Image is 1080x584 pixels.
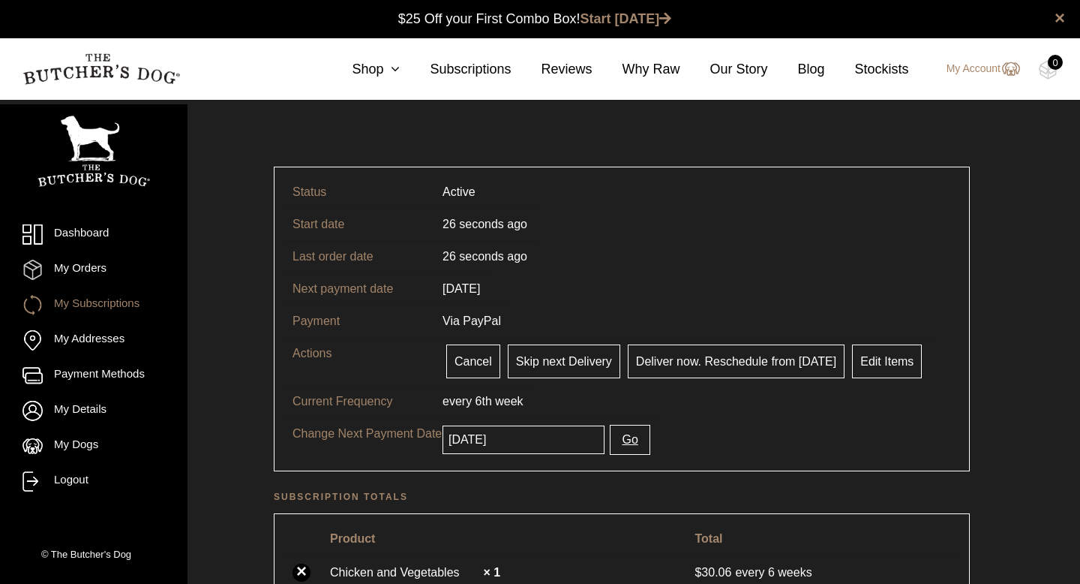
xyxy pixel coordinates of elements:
td: Active [433,176,484,208]
p: Change Next Payment Date [292,425,442,443]
a: Our Story [680,59,768,80]
span: Via PayPal [442,315,501,327]
a: Shop [322,59,400,80]
a: My Account [931,60,1020,78]
a: Cancel [446,345,500,378]
td: Start date [283,208,433,240]
td: 26 seconds ago [433,240,536,272]
td: Actions [283,337,433,385]
a: Edit Items [852,345,922,378]
span: week [495,395,523,408]
td: Status [283,176,433,208]
a: Blog [768,59,825,80]
span: every 6th [442,395,492,408]
td: Next payment date [283,272,433,305]
a: My Orders [22,260,165,280]
span: 30.06 [694,566,735,579]
a: Start [DATE] [580,11,672,26]
img: TBD_Cart-Empty.png [1039,60,1057,80]
a: × [292,564,310,582]
a: My Dogs [22,436,165,456]
button: Go [610,425,649,455]
td: [DATE] [433,272,489,305]
a: close [1054,9,1065,27]
h2: Subscription totals [274,489,970,504]
a: My Subscriptions [22,295,165,315]
a: My Addresses [22,330,165,351]
span: $ [694,566,701,579]
a: Subscriptions [400,59,511,80]
a: Why Raw [592,59,680,80]
div: 0 [1048,55,1063,70]
a: My Details [22,401,165,421]
strong: × 1 [483,566,500,579]
td: 26 seconds ago [433,208,536,240]
a: Logout [22,471,165,492]
td: Last order date [283,240,433,272]
a: Stockists [825,59,909,80]
a: Reviews [511,59,592,80]
a: Dashboard [22,224,165,245]
a: Deliver now. Reschedule from [DATE] [628,345,844,378]
a: Chicken and Vegetables [330,564,480,582]
p: Current Frequency [292,393,442,411]
th: Product [321,523,684,555]
td: Payment [283,305,433,337]
a: Skip next Delivery [508,345,620,378]
img: TBD_Portrait_Logo_White.png [37,116,150,187]
a: Payment Methods [22,366,165,386]
th: Total [685,523,960,555]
